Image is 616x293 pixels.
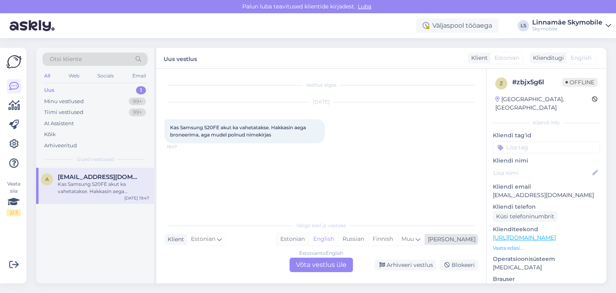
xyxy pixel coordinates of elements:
img: Askly Logo [6,54,22,69]
div: [GEOGRAPHIC_DATA], [GEOGRAPHIC_DATA] [495,95,592,112]
span: Estonian [494,54,519,62]
div: 99+ [129,108,146,116]
p: Operatsioonisüsteem [493,255,600,263]
div: Võta vestlus üle [290,258,353,272]
div: 99+ [129,98,146,106]
div: Väljaspool tööaega [416,18,498,33]
span: z [500,80,503,86]
div: Kliendi info [493,119,600,126]
div: Minu vestlused [44,98,84,106]
p: Kliendi tag'id [493,131,600,140]
div: Linnamäe Skymobile [532,19,602,26]
span: Otsi kliente [50,55,82,63]
div: Estonian to English [299,250,343,257]
div: Klient [164,235,184,244]
p: Kliendi nimi [493,157,600,165]
span: a [45,176,49,182]
div: LS [518,20,529,31]
div: Vestlus algas [164,81,478,89]
div: 2 / 3 [6,209,21,216]
span: Estonian [191,235,215,244]
div: Kas Samsung S20FE akut ka vahetatakse. Hakkasin aega broneerima, aga mudel polnud nimekirjas [58,181,149,195]
div: Web [67,71,81,81]
div: Arhiveeri vestlus [375,260,436,271]
div: # zbjx5g6l [512,77,562,87]
a: Linnamäe SkymobileSkymobile [532,19,611,32]
p: Vaata edasi ... [493,244,600,252]
span: English [571,54,592,62]
div: Arhiveeritud [44,142,77,150]
div: Estonian [276,233,309,245]
div: Küsi telefoninumbrit [493,211,557,222]
span: Uued vestlused [77,156,114,163]
p: [MEDICAL_DATA] [493,263,600,272]
label: Uus vestlus [164,53,197,63]
span: Luba [355,3,374,10]
input: Lisa nimi [493,169,591,177]
span: Kas Samsung S20FE akut ka vahetatakse. Hakkasin aega broneerima, aga mudel polnud nimekirjas [170,124,307,138]
div: Klient [468,54,488,62]
div: Russian [338,233,368,245]
div: Email [131,71,148,81]
div: Uus [44,86,55,94]
div: [DATE] 19:47 [124,195,149,201]
div: All [43,71,52,81]
div: Skymobile [532,26,602,32]
div: Vaata siia [6,180,21,216]
div: English [309,233,338,245]
div: Tiimi vestlused [44,108,83,116]
p: Klienditeekond [493,225,600,234]
div: 1 [136,86,146,94]
p: Kliendi email [493,183,600,191]
div: Finnish [368,233,397,245]
div: [DATE] [164,98,478,106]
div: AI Assistent [44,120,74,128]
span: 19:47 [167,144,197,150]
div: Klienditugi [530,54,564,62]
span: Offline [562,78,598,87]
div: Kõik [44,130,56,138]
div: Blokeeri [440,260,478,271]
p: Kliendi telefon [493,203,600,211]
p: Brauser [493,275,600,283]
div: [PERSON_NAME] [425,235,476,244]
span: andrusseiman@gmail.com [58,173,141,181]
a: [URL][DOMAIN_NAME] [493,234,556,241]
p: [EMAIL_ADDRESS][DOMAIN_NAME] [493,191,600,199]
div: Valige keel ja vastake [164,222,478,229]
div: Socials [96,71,115,81]
input: Lisa tag [493,141,600,153]
span: Muu [401,235,414,242]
